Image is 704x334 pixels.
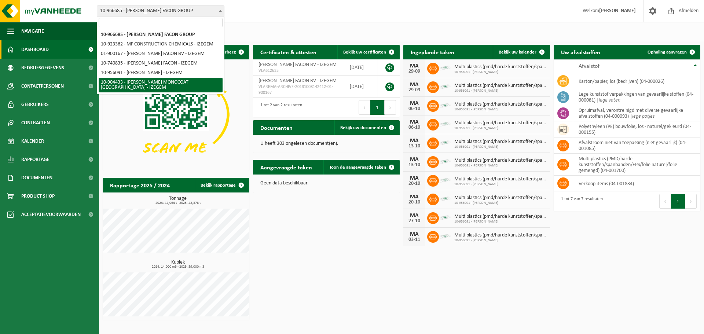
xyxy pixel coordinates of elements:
h2: Uw afvalstoffen [554,45,608,59]
div: 1 tot 2 van 2 resultaten [257,99,302,115]
div: MA [407,63,422,69]
span: Multi plastics (pmd/harde kunststoffen/spanbanden/eps/folie naturel/folie gemeng... [454,158,546,164]
li: 01-900167 - [PERSON_NAME] FACON BV - IZEGEM [99,49,223,59]
span: Navigatie [21,22,44,40]
h2: Ingeplande taken [403,45,462,59]
span: [PERSON_NAME] FACON BV - IZEGEM [258,62,337,67]
span: VLA612633 [258,68,338,74]
span: Bedrijfsgegevens [21,59,64,77]
span: Product Shop [21,187,55,205]
span: Gebruikers [21,95,49,114]
span: Multi plastics (pmd/harde kunststoffen/spanbanden/eps/folie naturel/folie gemeng... [454,64,546,70]
i: lege vaten [599,98,620,103]
div: 20-10 [407,200,422,205]
li: 10-904433 - [PERSON_NAME] MONOCOAT [GEOGRAPHIC_DATA] - IZEGEM [99,78,223,92]
div: 13-10 [407,162,422,168]
h2: Documenten [253,120,300,135]
span: Multi plastics (pmd/harde kunststoffen/spanbanden/eps/folie naturel/folie gemeng... [454,139,546,145]
img: LP-SK-00500-LPE-16 [439,80,451,93]
div: MA [407,138,422,144]
span: Multi plastics (pmd/harde kunststoffen/spanbanden/eps/folie naturel/folie gemeng... [454,102,546,107]
span: 10-956091 - [PERSON_NAME] [454,182,546,187]
h3: Kubiek [106,260,249,269]
p: Geen data beschikbaar. [260,181,392,186]
div: MA [407,157,422,162]
li: 10-956091 - [PERSON_NAME] - IZEGEM [99,68,223,78]
li: 10-923362 - MF CONSTRUCTION CHEMICALS - IZEGEM [99,40,223,49]
h2: Aangevraagde taken [253,160,319,174]
div: MA [407,119,422,125]
span: Documenten [21,169,52,187]
div: 06-10 [407,125,422,130]
td: [DATE] [344,76,378,98]
a: Toon de aangevraagde taken [323,160,399,175]
td: multi plastics (PMD/harde kunststoffen/spanbanden/EPS/folie naturel/folie gemengd) (04-001700) [573,154,700,176]
h2: Rapportage 2025 / 2024 [103,178,177,192]
div: MA [407,100,422,106]
img: LP-SK-00500-LPE-16 [439,99,451,111]
span: Verberg [220,50,236,55]
span: Multi plastics (pmd/harde kunststoffen/spanbanden/eps/folie naturel/folie gemeng... [454,214,546,220]
div: MA [407,194,422,200]
span: VLAREMA-ARCHIVE-20131008142412-01-900167 [258,84,338,96]
div: MA [407,82,422,88]
span: 10-956091 - [PERSON_NAME] [454,145,546,149]
div: 1 tot 7 van 7 resultaten [557,193,603,209]
span: [PERSON_NAME] FACON BV - IZEGEM [258,78,337,84]
td: afvalstroom niet van toepassing (niet gevaarlijk) (04-001085) [573,137,700,154]
span: 10-956091 - [PERSON_NAME] [454,70,546,74]
span: Multi plastics (pmd/harde kunststoffen/spanbanden/eps/folie naturel/folie gemeng... [454,83,546,89]
td: [DATE] [344,59,378,76]
div: 29-09 [407,69,422,74]
span: 2024: 14,000 m3 - 2025: 59,000 m3 [106,265,249,269]
span: 2024: 44,064 t - 2025: 42,378 t [106,201,249,205]
a: Bekijk uw documenten [334,120,399,135]
span: 10-956091 - [PERSON_NAME] [454,201,546,205]
a: Bekijk rapportage [195,178,249,192]
span: 10-956091 - [PERSON_NAME] [454,126,546,131]
td: polyethyleen (PE) bouwfolie, los - naturel/gekleurd (04-000155) [573,121,700,137]
span: Multi plastics (pmd/harde kunststoffen/spanbanden/eps/folie naturel/folie gemeng... [454,176,546,182]
button: Next [685,194,697,209]
span: 10-966685 - MUYLLE FACON GROUP [97,6,224,16]
span: Bekijk uw documenten [340,125,386,130]
div: 13-10 [407,144,422,149]
button: Verberg [214,45,249,59]
div: MA [407,231,422,237]
span: Bekijk uw certificaten [343,50,386,55]
span: Dashboard [21,40,49,59]
span: Toon de aangevraagde taken [329,165,386,170]
div: 03-11 [407,237,422,242]
span: 10-956091 - [PERSON_NAME] [454,238,546,243]
span: Rapportage [21,150,49,169]
img: LP-SK-00500-LPE-16 [439,174,451,186]
img: Download de VHEPlus App [103,59,249,169]
div: 06-10 [407,106,422,111]
i: lege potjes [632,114,654,119]
li: 10-740835 - [PERSON_NAME] FACON - IZEGEM [99,59,223,68]
td: verkoop items (04-001834) [573,176,700,191]
img: LP-SK-00500-LPE-16 [439,211,451,224]
span: Kalender [21,132,44,150]
a: Ophaling aanvragen [642,45,700,59]
div: MA [407,175,422,181]
span: Multi plastics (pmd/harde kunststoffen/spanbanden/eps/folie naturel/folie gemeng... [454,232,546,238]
button: 1 [671,194,685,209]
a: Bekijk uw kalender [493,45,549,59]
li: 10-966685 - [PERSON_NAME] FACON GROUP [99,30,223,40]
td: lege kunststof verpakkingen van gevaarlijke stoffen (04-000081) | [573,89,700,105]
h2: Certificaten & attesten [253,45,324,59]
div: 29-09 [407,88,422,93]
img: LP-SK-00500-LPE-16 [439,62,451,74]
td: karton/papier, los (bedrijven) (04-000026) [573,73,700,89]
div: 20-10 [407,181,422,186]
span: Acceptatievoorwaarden [21,205,81,224]
span: 10-956091 - [PERSON_NAME] [454,220,546,224]
span: Bekijk uw kalender [499,50,536,55]
img: LP-SK-00500-LPE-16 [439,192,451,205]
h3: Tonnage [106,196,249,205]
span: 10-956091 - [PERSON_NAME] [454,164,546,168]
p: U heeft 303 ongelezen document(en). [260,141,392,146]
span: Multi plastics (pmd/harde kunststoffen/spanbanden/eps/folie naturel/folie gemeng... [454,195,546,201]
button: Previous [359,100,370,115]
